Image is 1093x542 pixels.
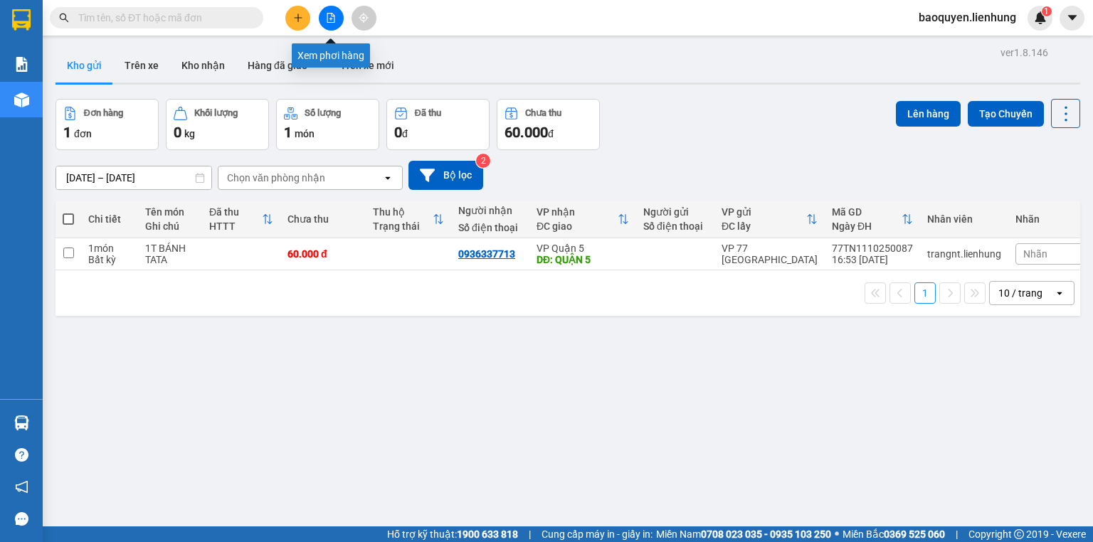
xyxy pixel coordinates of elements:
[529,201,636,238] th: Toggle SortBy
[145,206,195,218] div: Tên món
[166,99,269,150] button: Khối lượng0kg
[832,220,902,232] div: Ngày ĐH
[1060,6,1084,31] button: caret-down
[382,172,394,184] svg: open
[15,480,28,494] span: notification
[287,248,359,260] div: 60.000 đ
[643,220,707,232] div: Số điện thoại
[1014,529,1024,539] span: copyright
[88,213,131,225] div: Chi tiết
[458,222,522,233] div: Số điện thoại
[843,526,945,542] span: Miền Bắc
[394,124,402,141] span: 0
[15,448,28,462] span: question-circle
[896,101,961,127] button: Lên hàng
[1015,213,1087,225] div: Nhãn
[14,415,29,430] img: warehouse-icon
[714,201,825,238] th: Toggle SortBy
[352,6,376,31] button: aim
[722,243,818,265] div: VP 77 [GEOGRAPHIC_DATA]
[476,154,490,168] sup: 2
[184,128,195,139] span: kg
[387,526,518,542] span: Hỗ trợ kỹ thuật:
[145,220,195,232] div: Ghi chú
[956,526,958,542] span: |
[326,13,336,23] span: file-add
[537,243,629,254] div: VP Quận 5
[88,254,131,265] div: Bất kỳ
[305,108,341,118] div: Số lượng
[366,201,451,238] th: Toggle SortBy
[835,531,839,537] span: ⚪️
[78,10,246,26] input: Tìm tên, số ĐT hoặc mã đơn
[458,205,522,216] div: Người nhận
[386,99,490,150] button: Đã thu0đ
[209,206,262,218] div: Đã thu
[227,171,325,185] div: Chọn văn phòng nhận
[359,13,369,23] span: aim
[14,57,29,72] img: solution-icon
[285,6,310,31] button: plus
[402,128,408,139] span: đ
[722,220,806,232] div: ĐC lấy
[505,124,548,141] span: 60.000
[174,124,181,141] span: 0
[170,48,236,83] button: Kho nhận
[1042,6,1052,16] sup: 1
[1034,11,1047,24] img: icon-new-feature
[457,528,518,540] strong: 1900 633 818
[236,48,319,83] button: Hàng đã giao
[537,206,618,218] div: VP nhận
[497,99,600,150] button: Chưa thu60.000đ
[292,43,370,68] div: Xem phơi hàng
[643,206,707,218] div: Người gửi
[194,108,238,118] div: Khối lượng
[537,220,618,232] div: ĐC giao
[113,48,170,83] button: Trên xe
[825,201,920,238] th: Toggle SortBy
[15,512,28,526] span: message
[914,282,936,304] button: 1
[537,254,629,265] div: DĐ: QUẬN 5
[63,124,71,141] span: 1
[415,108,441,118] div: Đã thu
[14,92,29,107] img: warehouse-icon
[525,108,561,118] div: Chưa thu
[542,526,653,542] span: Cung cấp máy in - giấy in:
[408,161,483,190] button: Bộ lọc
[56,99,159,150] button: Đơn hàng1đơn
[202,201,280,238] th: Toggle SortBy
[1044,6,1049,16] span: 1
[529,526,531,542] span: |
[12,9,31,31] img: logo-vxr
[1023,248,1047,260] span: Nhãn
[927,213,1001,225] div: Nhân viên
[968,101,1044,127] button: Tạo Chuyến
[927,248,1001,260] div: trangnt.lienhung
[74,128,92,139] span: đơn
[832,206,902,218] div: Mã GD
[293,13,303,23] span: plus
[1054,287,1065,299] svg: open
[373,206,433,218] div: Thu hộ
[284,124,292,141] span: 1
[295,128,315,139] span: món
[722,206,806,218] div: VP gửi
[832,254,913,265] div: 16:53 [DATE]
[1000,45,1048,60] div: ver 1.8.146
[373,220,433,232] div: Trạng thái
[884,528,945,540] strong: 0369 525 060
[458,248,515,260] div: 0936337713
[287,213,359,225] div: Chưa thu
[276,99,379,150] button: Số lượng1món
[998,286,1042,300] div: 10 / trang
[319,6,344,31] button: file-add
[145,243,195,265] div: 1T BÁNH TATA
[907,9,1028,26] span: baoquyen.lienhung
[84,108,123,118] div: Đơn hàng
[701,528,831,540] strong: 0708 023 035 - 0935 103 250
[656,526,831,542] span: Miền Nam
[1066,11,1079,24] span: caret-down
[832,243,913,254] div: 77TN1110250087
[209,220,262,232] div: HTTT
